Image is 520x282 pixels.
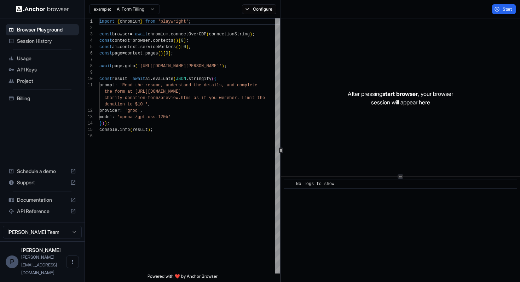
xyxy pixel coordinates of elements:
span: const [99,32,112,37]
div: Documentation [6,194,79,206]
span: . [150,76,153,81]
span: connectionString [209,32,250,37]
span: const [99,45,112,50]
span: model [99,115,112,120]
span: await [135,32,148,37]
span: await [99,64,112,69]
span: API Keys [17,66,76,73]
span: chromium [120,19,140,24]
div: Browser Playground [6,24,79,35]
span: } [140,19,143,24]
span: = [127,76,130,81]
span: 'openai/gpt-oss-120b' [117,115,171,120]
div: 15 [85,127,93,133]
span: result [133,127,148,132]
span: ; [107,121,110,126]
div: Support [6,177,79,188]
span: pedro@kaszek.com [21,254,57,275]
div: Project [6,75,79,87]
span: Schedule a demo [17,168,68,175]
span: evaluate [153,76,173,81]
span: ( [176,45,178,50]
span: ( [135,64,138,69]
span: Pedro Shin [21,247,61,253]
span: contexts [153,38,173,43]
span: ) [102,121,104,126]
span: from [145,19,156,24]
span: . [150,38,153,43]
span: ; [224,64,227,69]
span: . [186,76,189,81]
span: provider [99,108,120,113]
span: console [99,127,117,132]
span: ) [104,121,107,126]
div: Billing [6,93,79,104]
span: : [112,115,115,120]
span: . [117,127,120,132]
div: Schedule a demo [6,166,79,177]
span: donation to $10.' [104,102,148,107]
span: = [130,32,132,37]
span: her. Limit the [229,96,265,100]
span: connectOverCDP [171,32,207,37]
div: 12 [85,108,93,114]
div: 14 [85,120,93,127]
span: Browser Playground [17,26,76,33]
button: Start [492,4,516,14]
span: ] [186,45,189,50]
button: Open menu [66,255,79,268]
span: page [112,51,122,56]
span: Powered with ❤️ by Anchor Browser [148,274,218,282]
span: [ [178,38,181,43]
div: Usage [6,53,79,64]
span: info [120,127,130,132]
span: context [125,51,143,56]
span: stringify [189,76,212,81]
span: Usage [17,55,76,62]
span: const [99,38,112,43]
span: = [130,38,132,43]
span: ( [212,76,214,81]
span: context [112,38,130,43]
p: After pressing , your browser session will appear here [348,90,453,107]
span: = [122,51,125,56]
span: ; [150,127,153,132]
span: pages [145,51,158,56]
span: . [143,51,145,56]
div: 6 [85,50,93,57]
span: page [112,64,122,69]
span: serviceWorkers [140,45,176,50]
span: { [117,19,120,24]
span: ​ [287,180,291,188]
span: const [99,76,112,81]
span: import [99,19,115,24]
span: ) [250,32,252,37]
span: . [122,64,125,69]
span: context [120,45,138,50]
span: Start [503,6,513,12]
div: 8 [85,63,93,69]
div: 9 [85,69,93,76]
span: ) [178,45,181,50]
span: } [99,121,102,126]
div: 16 [85,133,93,139]
span: goto [125,64,135,69]
span: No logs to show [296,182,334,186]
span: await [133,76,145,81]
span: 'groq' [125,108,140,113]
span: , [140,108,143,113]
button: Configure [242,4,276,14]
span: ) [148,127,150,132]
div: API Reference [6,206,79,217]
span: start browser [382,90,418,97]
span: browser [112,32,130,37]
span: ; [189,19,191,24]
div: 7 [85,57,93,63]
div: 2 [85,25,93,31]
span: . [168,32,171,37]
span: JSON [176,76,186,81]
span: ] [184,38,186,43]
span: ai [145,76,150,81]
div: 13 [85,114,93,120]
div: API Keys [6,64,79,75]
